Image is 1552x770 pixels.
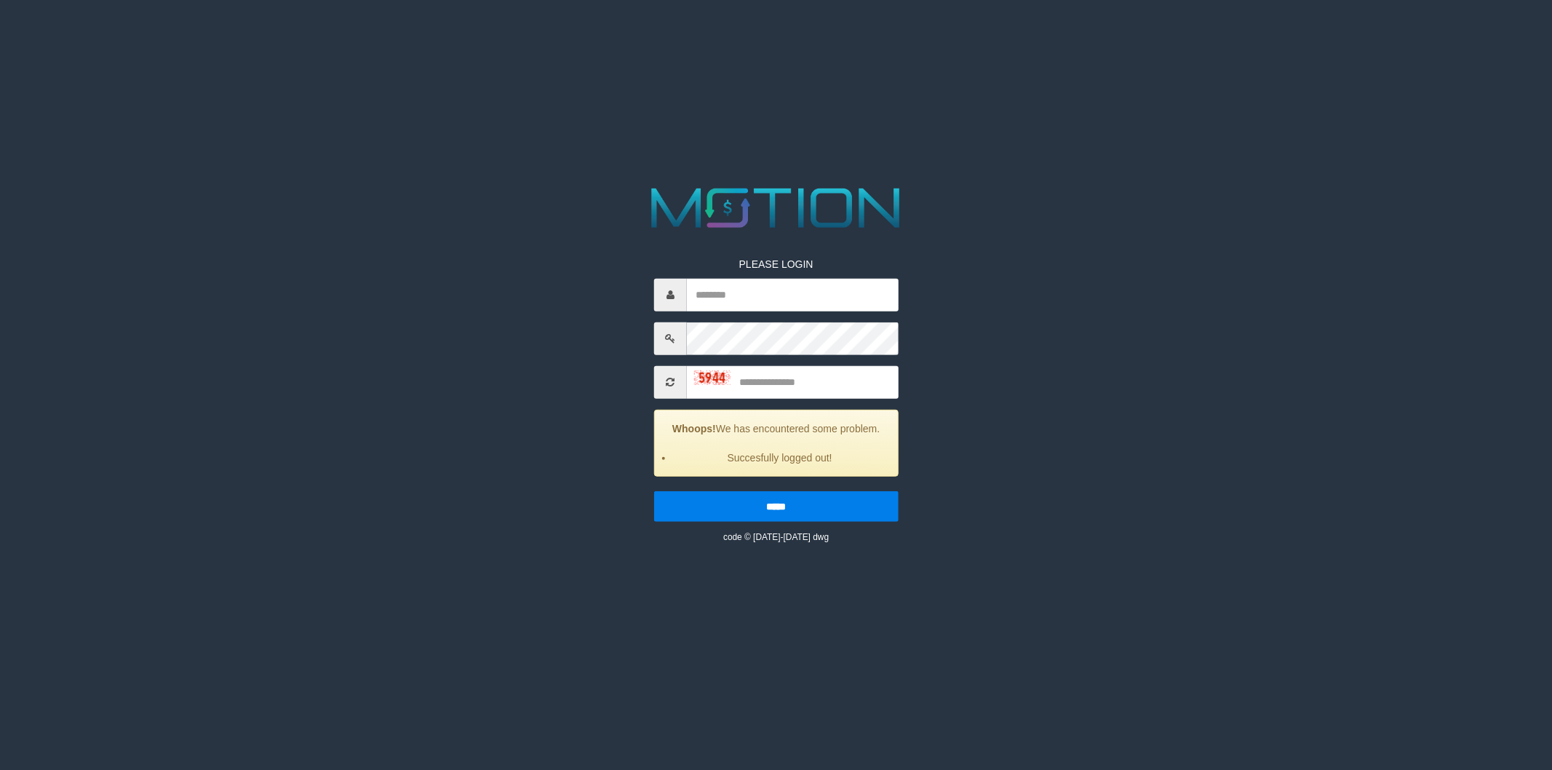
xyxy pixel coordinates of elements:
strong: Whoops! [672,422,716,434]
div: We has encountered some problem. [654,409,899,476]
p: PLEASE LOGIN [654,256,899,271]
small: code © [DATE]-[DATE] dwg [723,531,829,541]
img: captcha [694,370,731,385]
img: MOTION_logo.png [640,181,912,235]
li: Succesfully logged out! [673,450,887,464]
